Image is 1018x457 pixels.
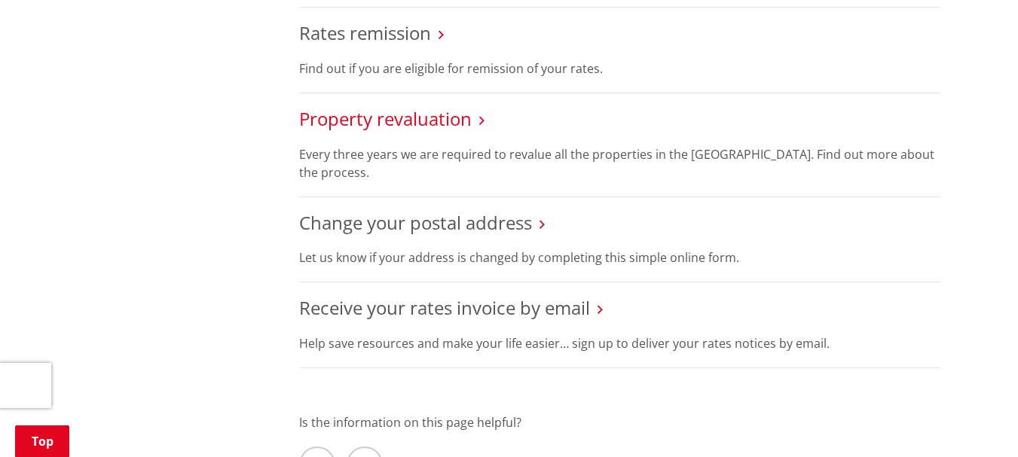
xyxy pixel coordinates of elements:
[299,59,941,78] p: Find out if you are eligible for remission of your rates.
[299,248,941,267] p: Let us know if your address is changed by completing this simple online form.
[299,295,590,320] a: Receive your rates invoice by email
[299,106,472,131] a: Property revaluation
[299,334,941,352] p: Help save resources and make your life easier… sign up to deliver your rates notices by email.
[15,425,69,457] a: Top
[299,145,941,181] p: Every three years we are required to revalue all the properties in the [GEOGRAPHIC_DATA]. Find ou...
[299,413,941,431] p: Is the information on this page helpful?
[299,210,532,235] a: Change your postal address
[949,394,1003,448] iframe: Messenger Launcher
[299,20,431,45] a: Rates remission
